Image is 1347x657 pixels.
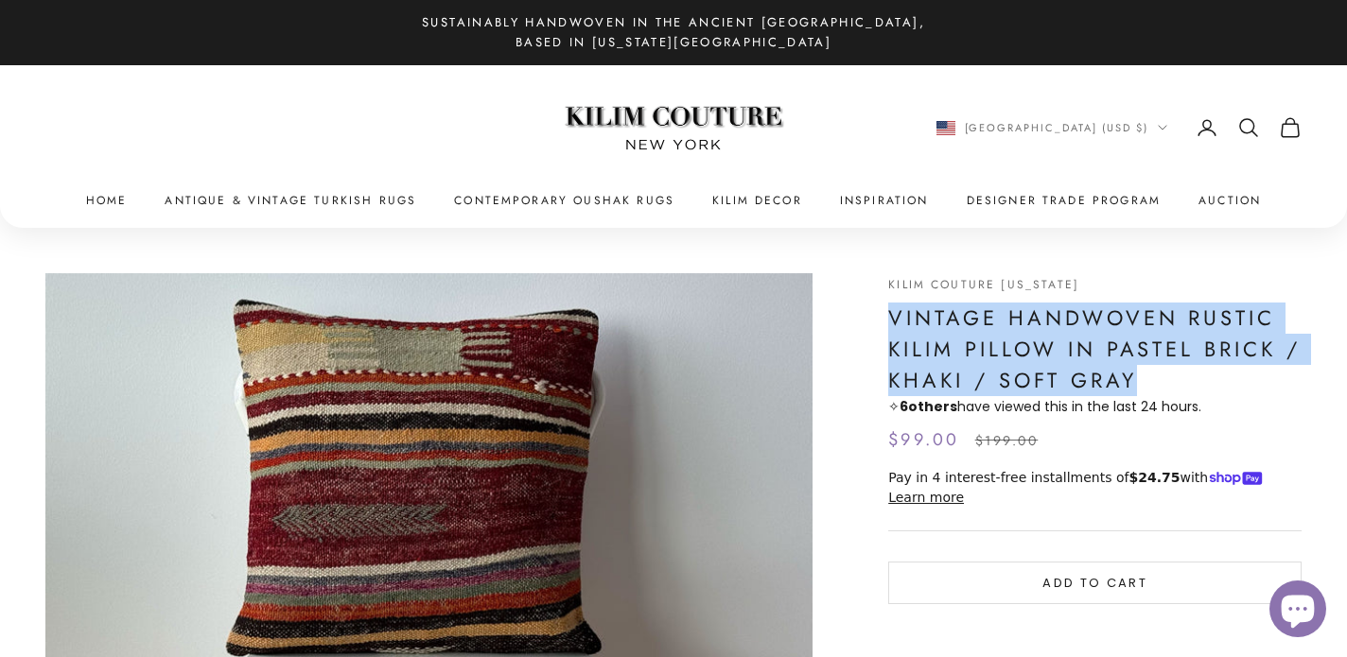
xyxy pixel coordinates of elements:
[555,83,792,173] img: Logo of Kilim Couture New York
[900,397,908,416] span: 6
[454,191,674,210] a: Contemporary Oushak Rugs
[840,191,929,210] a: Inspiration
[45,191,1302,210] nav: Primary navigation
[936,121,955,135] img: United States
[1198,191,1261,210] a: Auction
[888,276,1079,293] a: Kilim Couture [US_STATE]
[888,426,959,454] sale-price: $99.00
[975,430,1039,453] compare-at-price: $199.00
[965,119,1149,136] span: [GEOGRAPHIC_DATA] (USD $)
[888,396,1302,418] p: ✧ have viewed this in the last 24 hours.
[936,119,1168,136] button: Change country or currency
[967,191,1162,210] a: Designer Trade Program
[409,12,938,53] p: Sustainably Handwoven in the Ancient [GEOGRAPHIC_DATA], Based in [US_STATE][GEOGRAPHIC_DATA]
[900,397,957,416] strong: others
[1264,580,1332,642] inbox-online-store-chat: Shopify online store chat
[936,116,1303,139] nav: Secondary navigation
[888,562,1302,603] button: Add to cart
[165,191,416,210] a: Antique & Vintage Turkish Rugs
[888,303,1302,396] h1: Vintage Handwoven Rustic Kilim Pillow in Pastel Brick / Khaki / Soft Gray
[712,191,802,210] summary: Kilim Decor
[86,191,128,210] a: Home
